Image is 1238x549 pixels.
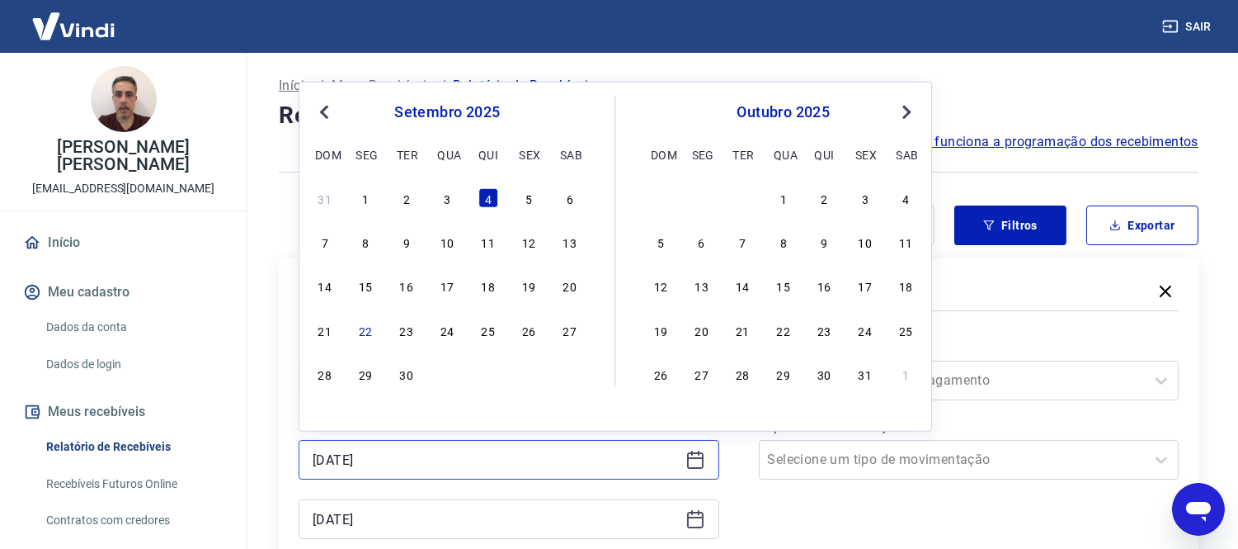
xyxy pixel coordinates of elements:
[397,364,417,384] div: Choose terça-feira, 30 de setembro de 2025
[20,274,227,310] button: Meu cadastro
[897,144,916,163] div: sab
[560,364,580,384] div: Choose sábado, 4 de outubro de 2025
[478,364,498,384] div: Choose quinta-feira, 2 de outubro de 2025
[858,132,1198,152] a: Saiba como funciona a programação dos recebimentos
[897,102,916,122] button: Next Month
[855,364,875,384] div: Choose sexta-feira, 31 de outubro de 2025
[560,144,580,163] div: sab
[560,276,580,296] div: Choose sábado, 20 de setembro de 2025
[1086,206,1198,245] button: Exportar
[279,99,1198,132] h4: Relatório de Recebíveis
[40,310,227,344] a: Dados da conta
[814,144,834,163] div: qui
[560,188,580,208] div: Choose sábado, 6 de setembro de 2025
[315,276,335,296] div: Choose domingo, 14 de setembro de 2025
[651,364,671,384] div: Choose domingo, 26 de outubro de 2025
[314,102,334,122] button: Previous Month
[440,76,446,96] p: /
[814,320,834,340] div: Choose quinta-feira, 23 de outubro de 2025
[355,320,375,340] div: Choose segunda-feira, 22 de setembro de 2025
[397,188,417,208] div: Choose terça-feira, 2 de setembro de 2025
[732,144,752,163] div: ter
[478,144,498,163] div: qui
[279,76,312,96] a: Início
[774,320,793,340] div: Choose quarta-feira, 22 de outubro de 2025
[437,320,457,340] div: Choose quarta-feira, 24 de setembro de 2025
[519,188,539,208] div: Choose sexta-feira, 5 de setembro de 2025
[648,186,918,386] div: month 2025-10
[814,188,834,208] div: Choose quinta-feira, 2 de outubro de 2025
[20,225,227,261] a: Início
[897,188,916,208] div: Choose sábado, 4 de outubro de 2025
[397,232,417,252] div: Choose terça-feira, 9 de setembro de 2025
[651,232,671,252] div: Choose domingo, 5 de outubro de 2025
[437,276,457,296] div: Choose quarta-feira, 17 de setembro de 2025
[315,232,335,252] div: Choose domingo, 7 de setembro de 2025
[855,188,875,208] div: Choose sexta-feira, 3 de outubro de 2025
[1172,483,1225,536] iframe: Botão para abrir a janela de mensagens
[355,232,375,252] div: Choose segunda-feira, 8 de setembro de 2025
[40,504,227,537] a: Contratos com credores
[692,364,712,384] div: Choose segunda-feira, 27 de outubro de 2025
[32,180,214,197] p: [EMAIL_ADDRESS][DOMAIN_NAME]
[954,206,1066,245] button: Filtros
[692,320,712,340] div: Choose segunda-feira, 20 de outubro de 2025
[313,102,581,122] div: setembro 2025
[478,320,498,340] div: Choose quinta-feira, 25 de setembro de 2025
[437,232,457,252] div: Choose quarta-feira, 10 de setembro de 2025
[651,276,671,296] div: Choose domingo, 12 de outubro de 2025
[651,188,671,208] div: Choose domingo, 28 de setembro de 2025
[355,188,375,208] div: Choose segunda-feira, 1 de setembro de 2025
[313,447,679,472] input: Data inicial
[519,320,539,340] div: Choose sexta-feira, 26 de setembro de 2025
[648,102,918,122] div: outubro 2025
[519,232,539,252] div: Choose sexta-feira, 12 de setembro de 2025
[13,139,233,173] p: [PERSON_NAME] [PERSON_NAME]
[437,144,457,163] div: qua
[774,232,793,252] div: Choose quarta-feira, 8 de outubro de 2025
[478,188,498,208] div: Choose quinta-feira, 4 de setembro de 2025
[732,320,752,340] div: Choose terça-feira, 21 de outubro de 2025
[732,276,752,296] div: Choose terça-feira, 14 de outubro de 2025
[315,188,335,208] div: Choose domingo, 31 de agosto de 2025
[397,144,417,163] div: ter
[692,188,712,208] div: Choose segunda-feira, 29 de setembro de 2025
[762,417,1176,437] label: Tipo de Movimentação
[437,364,457,384] div: Choose quarta-feira, 1 de outubro de 2025
[313,507,679,532] input: Data final
[855,144,875,163] div: sex
[897,364,916,384] div: Choose sábado, 1 de novembro de 2025
[1159,12,1218,42] button: Sair
[732,188,752,208] div: Choose terça-feira, 30 de setembro de 2025
[453,76,595,96] p: Relatório de Recebíveis
[315,364,335,384] div: Choose domingo, 28 de setembro de 2025
[560,320,580,340] div: Choose sábado, 27 de setembro de 2025
[774,364,793,384] div: Choose quarta-feira, 29 de outubro de 2025
[651,320,671,340] div: Choose domingo, 19 de outubro de 2025
[560,232,580,252] div: Choose sábado, 13 de setembro de 2025
[855,320,875,340] div: Choose sexta-feira, 24 de outubro de 2025
[318,76,324,96] p: /
[762,338,1176,357] label: Forma de Pagamento
[814,232,834,252] div: Choose quinta-feira, 9 de outubro de 2025
[814,276,834,296] div: Choose quinta-feira, 16 de outubro de 2025
[437,188,457,208] div: Choose quarta-feira, 3 de setembro de 2025
[20,1,127,51] img: Vindi
[40,348,227,381] a: Dados de login
[651,144,671,163] div: dom
[897,232,916,252] div: Choose sábado, 11 de outubro de 2025
[774,144,793,163] div: qua
[692,276,712,296] div: Choose segunda-feira, 13 de outubro de 2025
[692,144,712,163] div: seg
[315,144,335,163] div: dom
[897,320,916,340] div: Choose sábado, 25 de outubro de 2025
[355,144,375,163] div: seg
[397,276,417,296] div: Choose terça-feira, 16 de setembro de 2025
[519,144,539,163] div: sex
[855,276,875,296] div: Choose sexta-feira, 17 de outubro de 2025
[332,76,434,96] a: Meus Recebíveis
[40,467,227,501] a: Recebíveis Futuros Online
